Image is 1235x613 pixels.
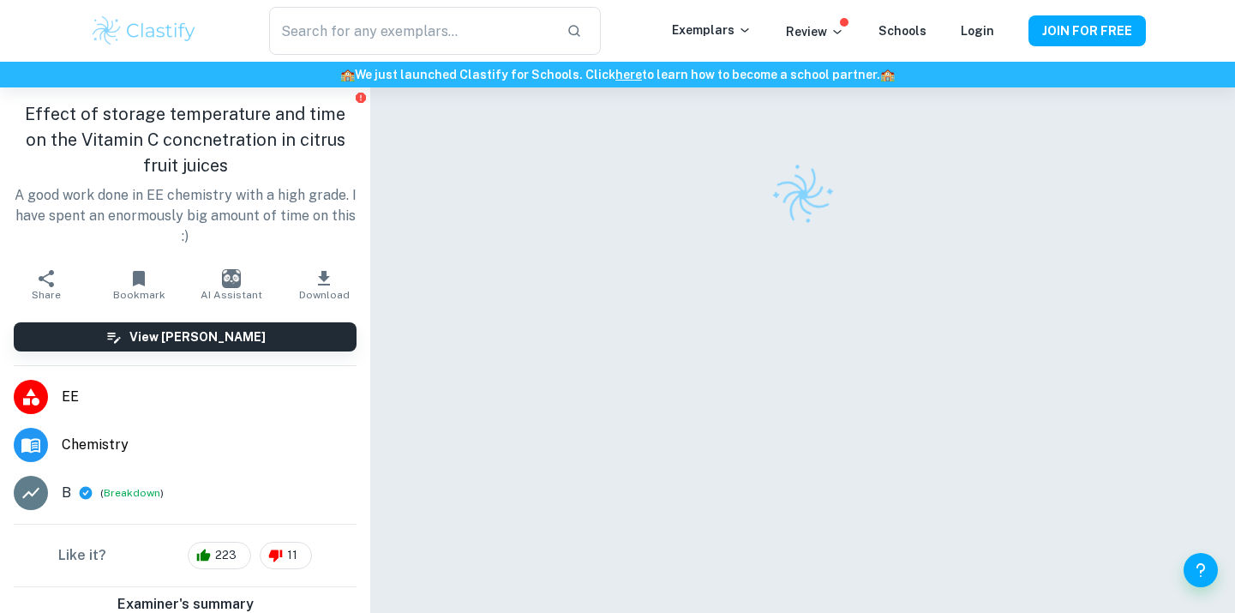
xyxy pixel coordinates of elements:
p: B [62,483,71,503]
button: Download [278,261,370,309]
button: AI Assistant [185,261,278,309]
h6: Like it? [58,545,106,566]
span: 11 [278,547,307,564]
h6: We just launched Clastify for Schools. Click to learn how to become a school partner. [3,65,1232,84]
span: EE [62,387,357,407]
button: Bookmark [93,261,185,309]
span: Share [32,289,61,301]
button: Report issue [354,91,367,104]
img: Clastify logo [90,14,199,48]
p: Exemplars [672,21,752,39]
input: Search for any exemplars... [269,7,552,55]
span: Chemistry [62,435,357,455]
img: AI Assistant [222,269,241,288]
span: Bookmark [113,289,165,301]
div: 11 [260,542,312,569]
span: 🏫 [340,68,355,81]
p: A good work done in EE chemistry with a high grade. I have spent an enormously big amount of time... [14,185,357,247]
a: Schools [878,24,926,38]
span: AI Assistant [201,289,262,301]
button: JOIN FOR FREE [1028,15,1146,46]
div: 223 [188,542,251,569]
img: Clastify logo [761,153,845,237]
h1: Effect of storage temperature and time on the Vitamin C concnetration in citrus fruit juices [14,101,357,178]
a: Login [961,24,994,38]
button: View [PERSON_NAME] [14,322,357,352]
h6: View [PERSON_NAME] [129,328,266,346]
p: Review [786,22,844,41]
span: ( ) [100,485,164,502]
span: 223 [206,547,246,564]
button: Breakdown [104,485,160,501]
span: Download [299,289,350,301]
a: here [615,68,642,81]
button: Help and Feedback [1184,553,1218,587]
span: 🏫 [880,68,895,81]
